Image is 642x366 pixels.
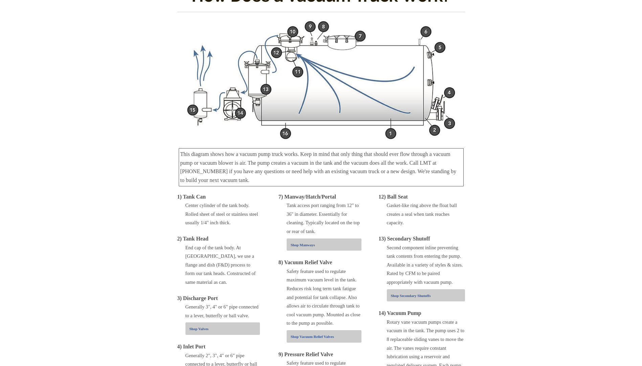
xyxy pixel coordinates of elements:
img: Stacks Image 11854 [186,20,457,140]
span: 13) Secondary Shutoff [379,236,430,242]
a: Shop Secondary Shutoffs [391,291,465,300]
span: Second component inline preventing tank contents from entering the pump. Available in a variety o... [387,245,463,285]
span: End cap of the tank body. At [GEOGRAPHIC_DATA], we use a flange and dish (F&D) process to form ou... [185,245,256,285]
span: Shop Secondary Shutoffs [391,294,431,298]
span: Shop Valves [190,327,209,331]
a: Shop Valves [190,324,260,333]
a: Shop Manways [291,240,361,249]
a: Shop Vacuum Relief Valves [291,332,361,341]
span: 2) Tank Head [177,236,208,242]
span: 8) Vacuum Relief Valve [279,259,332,265]
span: 14) Vacuum Pump [379,310,421,316]
span: 4) Inlet Port [177,344,206,349]
span: 9) Pressure Relief Valve [279,351,333,357]
span: 7) Manway/Hatch/Portal [279,194,336,200]
div: This diagram shows how a vacuum pump truck works. Keep in mind that only thing that should ever f... [179,148,464,186]
span: Tank access port ranging from 12" to 36" in diameter. Essentially for cleaning. Typically located... [287,203,360,234]
span: Safety feature used to regulate maximum vacuum level in the tank. Reduces risk long term tank fat... [287,269,360,326]
span: Shop Manways [291,243,315,247]
a: ST - Septic Service [177,20,465,140]
span: Generally 3", 4" or 6" pipe connected to a lever, butterfly or ball valve. [185,304,259,318]
span: Shop Vacuum Relief Valves [291,335,334,339]
span: 1) Tank Can [177,194,206,200]
span: 12) Ball Seat [379,194,408,200]
span: 3) Discharge Port [177,295,218,301]
span: Gasket-like ring above the float ball creates a seal when tank reaches capacity. [387,203,457,225]
span: Center cylinder of the tank body. Rolled sheet of steel or stainless steel usually 1/4" inch thick. [185,203,258,225]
